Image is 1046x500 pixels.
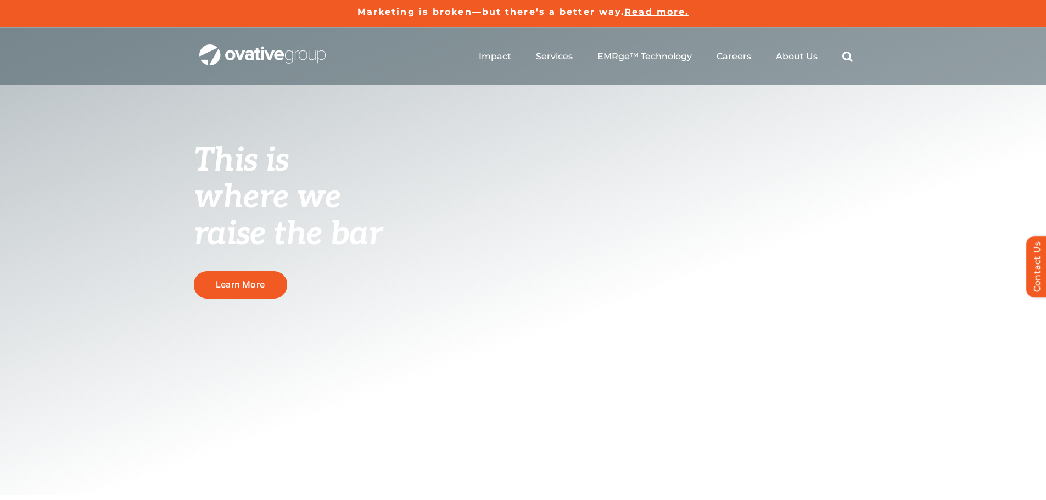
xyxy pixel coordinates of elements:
a: About Us [776,51,818,62]
a: Services [536,51,573,62]
span: This is [194,141,289,181]
nav: Menu [479,39,853,74]
a: EMRge™ Technology [597,51,692,62]
a: Read more. [624,7,689,17]
a: Search [842,51,853,62]
a: Impact [479,51,511,62]
span: Learn More [216,279,265,290]
a: OG_Full_horizontal_WHT [199,43,326,54]
a: Learn More [194,271,287,298]
a: Careers [717,51,751,62]
a: Marketing is broken—but there’s a better way. [357,7,625,17]
span: where we raise the bar [194,178,382,254]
